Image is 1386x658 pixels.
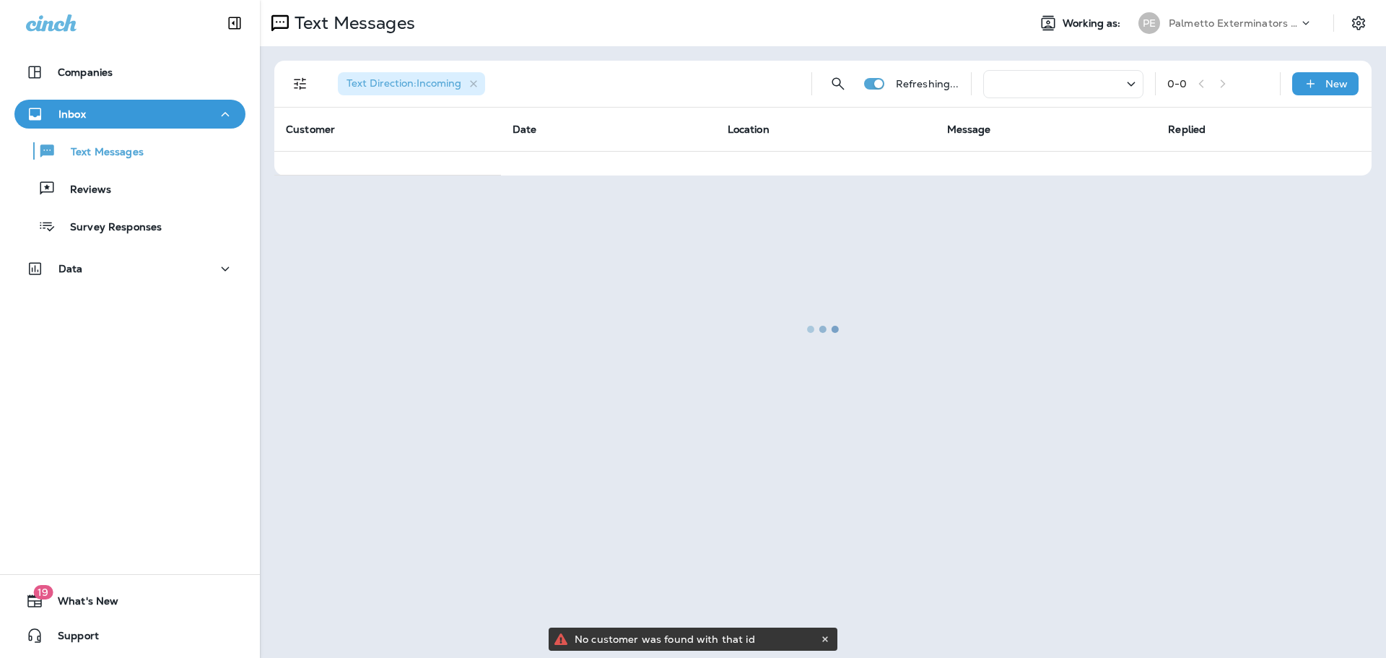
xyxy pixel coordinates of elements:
[14,586,245,615] button: 19What's New
[14,173,245,204] button: Reviews
[58,66,113,78] p: Companies
[56,146,144,160] p: Text Messages
[43,630,99,647] span: Support
[14,254,245,283] button: Data
[575,628,817,651] div: No customer was found with that id
[56,221,162,235] p: Survey Responses
[56,183,111,197] p: Reviews
[14,211,245,241] button: Survey Responses
[214,9,255,38] button: Collapse Sidebar
[33,585,53,599] span: 19
[1325,78,1348,90] p: New
[14,621,245,650] button: Support
[14,136,245,166] button: Text Messages
[14,100,245,129] button: Inbox
[14,58,245,87] button: Companies
[58,108,86,120] p: Inbox
[43,595,118,612] span: What's New
[58,263,83,274] p: Data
